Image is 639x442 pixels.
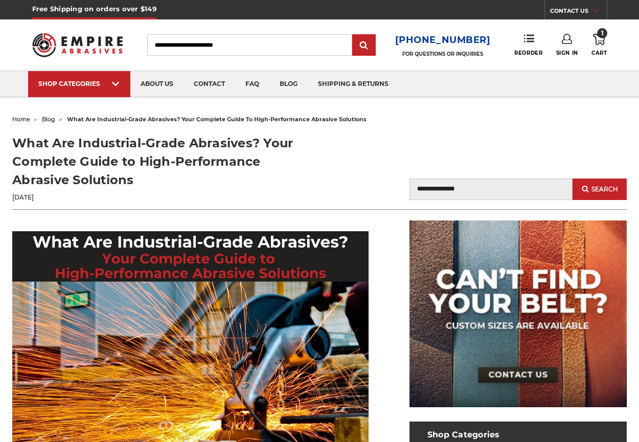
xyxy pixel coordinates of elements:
a: contact [184,71,235,97]
a: shipping & returns [308,71,399,97]
img: promo banner for custom belts. [409,220,627,407]
h1: What Are Industrial-Grade Abrasives? Your Complete Guide to High-Performance Abrasive Solutions [12,134,312,189]
p: [DATE] [12,193,312,202]
a: blog [42,116,55,123]
span: 1 [597,28,607,38]
button: Search [573,179,627,200]
a: home [12,116,30,123]
span: what are industrial-grade abrasives? your complete guide to high-performance abrasive solutions [67,116,367,123]
a: 1 Cart [591,34,607,56]
span: Cart [591,50,607,56]
a: [PHONE_NUMBER] [395,33,491,48]
span: Search [591,186,618,193]
a: Reorder [514,34,542,56]
p: FOR QUESTIONS OR INQUIRIES [395,51,491,57]
input: Submit [354,35,374,56]
span: Sign In [556,50,578,56]
a: CONTACT US [550,5,607,19]
a: blog [269,71,308,97]
a: faq [235,71,269,97]
img: Empire Abrasives [32,27,123,62]
a: about us [130,71,184,97]
span: Reorder [514,50,542,56]
div: SHOP CATEGORIES [38,80,120,87]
